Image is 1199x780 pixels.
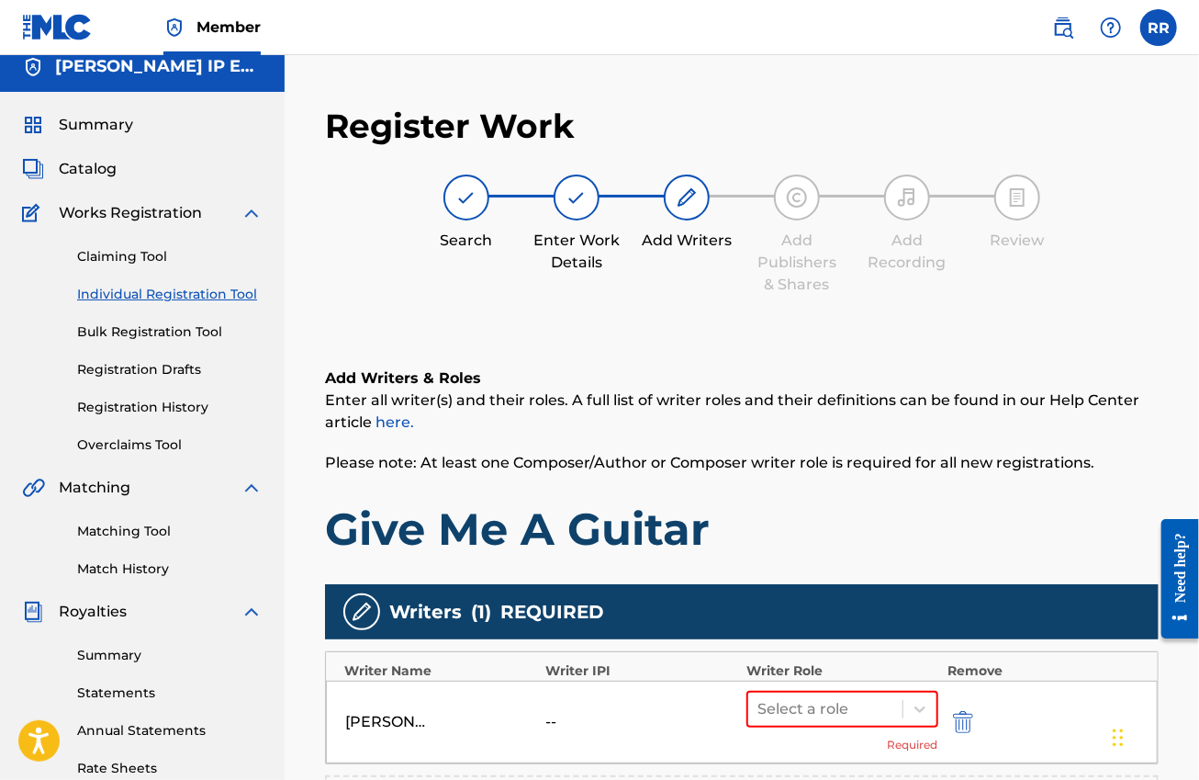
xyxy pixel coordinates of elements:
[641,230,733,252] div: Add Writers
[389,598,462,626] span: Writers
[241,202,263,224] img: expand
[59,158,117,180] span: Catalog
[241,601,263,623] img: expand
[947,661,1139,681] div: Remove
[325,106,575,147] h2: Register Work
[746,661,938,681] div: Writer Role
[1093,9,1129,46] div: Help
[59,477,130,499] span: Matching
[751,230,843,296] div: Add Publishers & Shares
[77,721,263,740] a: Annual Statements
[241,477,263,499] img: expand
[676,187,698,209] img: step indicator icon for Add Writers
[77,684,263,703] a: Statements
[953,711,973,733] img: 12a2ab48e56ec057fbd8.svg
[1100,17,1122,39] img: help
[325,454,1094,471] span: Please note: At least one Composer/Author or Composer writer role is required for all new registr...
[786,187,808,209] img: step indicator icon for Add Publishers & Shares
[1148,505,1199,653] iframe: Resource Center
[455,187,477,209] img: step indicator icon for Search
[22,601,44,623] img: Royalties
[77,560,263,579] a: Match History
[888,737,938,753] span: Required
[896,187,918,209] img: step indicator icon for Add Recording
[566,187,588,209] img: step indicator icon for Enter Work Details
[22,56,44,78] img: Accounts
[59,202,202,224] span: Works Registration
[22,114,44,136] img: Summary
[420,230,512,252] div: Search
[22,202,46,224] img: Works Registration
[471,598,491,626] span: ( 1 )
[196,17,261,38] span: Member
[325,502,1159,557] h1: Give Me A Guitar
[344,661,536,681] div: Writer Name
[77,285,263,304] a: Individual Registration Tool
[55,56,263,77] h5: DEAN REED IP ESTATE, LLC
[1045,9,1081,46] a: Public Search
[1006,187,1028,209] img: step indicator icon for Review
[22,158,117,180] a: CatalogCatalog
[971,230,1063,252] div: Review
[325,391,1139,431] span: Enter all writer(s) and their roles. A full list of writer roles and their definitions can be fou...
[22,158,44,180] img: Catalog
[77,360,263,379] a: Registration Drafts
[500,598,604,626] span: REQUIRED
[77,322,263,342] a: Bulk Registration Tool
[1107,692,1199,780] iframe: Chat Widget
[163,17,185,39] img: Top Rightsholder
[861,230,953,274] div: Add Recording
[375,413,414,431] a: here.
[351,601,373,623] img: writers
[1052,17,1074,39] img: search
[545,661,737,681] div: Writer IPI
[531,230,622,274] div: Enter Work Details
[77,646,263,665] a: Summary
[77,247,263,266] a: Claiming Tool
[59,601,127,623] span: Royalties
[59,114,133,136] span: Summary
[77,435,263,455] a: Overclaims Tool
[1113,710,1124,765] div: Drag
[1140,9,1177,46] div: User Menu
[325,367,1159,390] h6: Add Writers & Roles
[22,14,93,40] img: MLC Logo
[22,114,133,136] a: SummarySummary
[77,398,263,417] a: Registration History
[22,477,45,499] img: Matching
[77,759,263,778] a: Rate Sheets
[77,522,263,541] a: Matching Tool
